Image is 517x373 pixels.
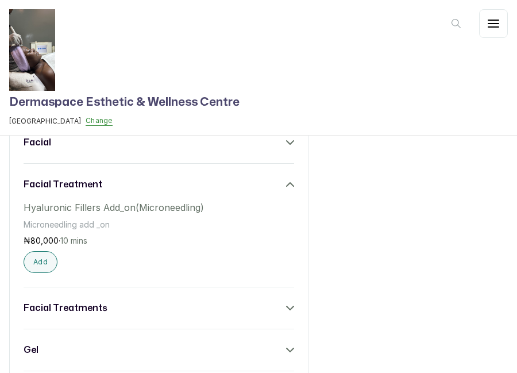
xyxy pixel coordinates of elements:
[24,219,294,230] p: Microneedling add _on
[60,236,87,245] span: 10 mins
[9,93,240,111] h1: Dermaspace Esthetic & Wellness Centre
[24,201,294,214] p: Hyaluronic Fillers Add_on(Microneedling)
[9,116,240,126] button: [GEOGRAPHIC_DATA]Change
[24,301,107,315] h3: facial treatments
[30,236,59,245] span: 80,000
[24,343,38,357] h3: gel
[24,235,294,247] p: ₦ ·
[9,117,81,126] span: [GEOGRAPHIC_DATA]
[24,251,57,273] button: Add
[9,9,55,91] img: business logo
[24,136,51,149] h3: facial
[24,178,102,191] h3: facial treatment
[86,116,113,126] button: Change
